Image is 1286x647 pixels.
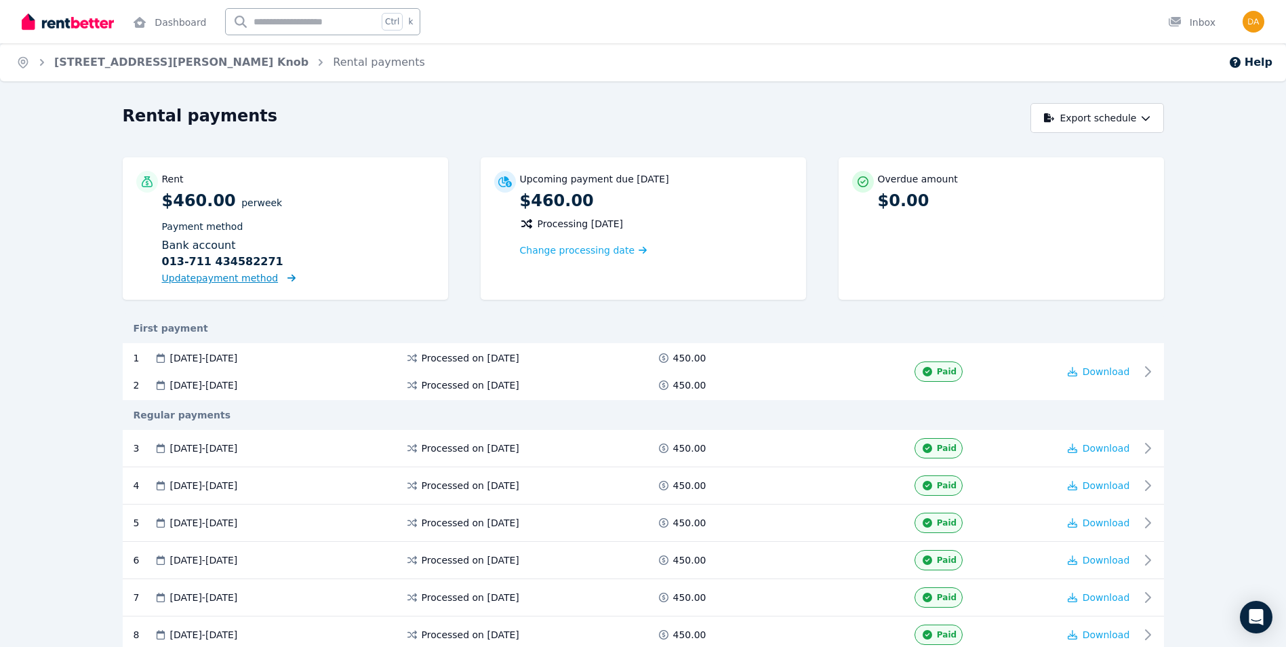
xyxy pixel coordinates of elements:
[1240,601,1272,633] div: Open Intercom Messenger
[333,56,425,68] a: Rental payments
[134,625,154,645] div: 8
[1068,442,1130,455] button: Download
[241,197,282,208] span: per Week
[170,628,238,642] span: [DATE] - [DATE]
[673,628,706,642] span: 450.00
[1083,629,1130,640] span: Download
[1083,555,1130,566] span: Download
[408,16,413,27] span: k
[134,587,154,608] div: 7
[54,56,308,68] a: [STREET_ADDRESS][PERSON_NAME] Knob
[134,351,154,365] div: 1
[937,480,957,491] span: Paid
[673,442,706,455] span: 450.00
[422,591,519,604] span: Processed on [DATE]
[422,442,519,455] span: Processed on [DATE]
[422,479,519,492] span: Processed on [DATE]
[673,591,706,604] span: 450.00
[162,220,435,233] p: Payment method
[162,190,435,286] p: $460.00
[170,351,238,365] span: [DATE] - [DATE]
[134,550,154,570] div: 6
[22,12,114,32] img: RentBetter
[937,555,957,566] span: Paid
[673,553,706,567] span: 450.00
[123,105,278,127] h1: Rental payments
[1068,591,1130,604] button: Download
[422,516,519,530] span: Processed on [DATE]
[422,553,519,567] span: Processed on [DATE]
[422,351,519,365] span: Processed on [DATE]
[162,273,279,283] span: Update payment method
[1068,553,1130,567] button: Download
[538,217,624,231] span: Processing [DATE]
[134,475,154,496] div: 4
[520,243,635,257] span: Change processing date
[937,366,957,377] span: Paid
[162,172,184,186] p: Rent
[170,553,238,567] span: [DATE] - [DATE]
[1243,11,1264,33] img: Darryn Peter Born
[134,438,154,458] div: 3
[422,628,519,642] span: Processed on [DATE]
[1068,628,1130,642] button: Download
[878,190,1150,212] p: $0.00
[170,479,238,492] span: [DATE] - [DATE]
[162,237,435,270] div: Bank account
[1083,443,1130,454] span: Download
[170,591,238,604] span: [DATE] - [DATE]
[170,378,238,392] span: [DATE] - [DATE]
[1083,480,1130,491] span: Download
[1083,517,1130,528] span: Download
[673,516,706,530] span: 450.00
[170,442,238,455] span: [DATE] - [DATE]
[170,516,238,530] span: [DATE] - [DATE]
[1168,16,1215,29] div: Inbox
[1083,366,1130,377] span: Download
[1228,54,1272,71] button: Help
[1068,479,1130,492] button: Download
[937,592,957,603] span: Paid
[520,243,647,257] a: Change processing date
[673,479,706,492] span: 450.00
[123,408,1164,422] div: Regular payments
[1030,103,1164,133] button: Export schedule
[382,13,403,31] span: Ctrl
[520,172,669,186] p: Upcoming payment due [DATE]
[520,190,792,212] p: $460.00
[673,378,706,392] span: 450.00
[1083,592,1130,603] span: Download
[134,513,154,533] div: 5
[937,629,957,640] span: Paid
[937,517,957,528] span: Paid
[673,351,706,365] span: 450.00
[1068,516,1130,530] button: Download
[878,172,958,186] p: Overdue amount
[1068,365,1130,378] button: Download
[162,254,283,270] b: 013-711 434582271
[134,378,154,392] div: 2
[123,321,1164,335] div: First payment
[937,443,957,454] span: Paid
[422,378,519,392] span: Processed on [DATE]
